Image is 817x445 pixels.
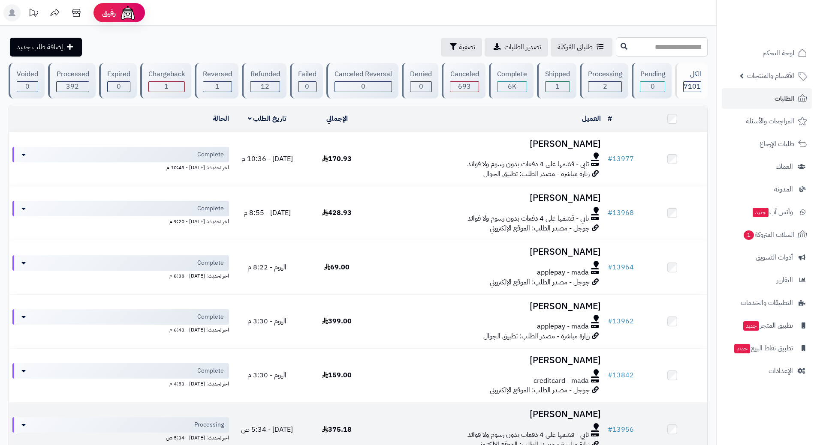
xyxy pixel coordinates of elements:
span: 392 [66,81,79,92]
span: 693 [458,81,471,92]
div: 0 [640,82,664,92]
a: تطبيق نقاط البيعجديد [722,338,812,358]
span: العملاء [776,161,793,173]
a: تصدير الطلبات [485,38,548,57]
div: 1 [149,82,184,92]
a: لوحة التحكم [722,43,812,63]
span: اليوم - 3:30 م [247,316,286,326]
span: زيارة مباشرة - مصدر الطلب: تطبيق الجوال [483,331,590,341]
div: Complete [497,69,527,79]
a: Failed 0 [288,63,325,99]
a: تطبيق المتجرجديد [722,315,812,336]
span: Complete [197,150,224,159]
div: Shipped [545,69,570,79]
a: Canceled 693 [440,63,487,99]
span: 0 [651,81,655,92]
span: 0 [25,81,30,92]
span: رفيق [102,8,116,18]
a: #13956 [608,424,634,435]
span: applepay - mada [537,322,589,332]
div: 0 [108,82,130,92]
span: الإعدادات [769,365,793,377]
span: تصفية [459,42,475,52]
a: #13842 [608,370,634,380]
h3: [PERSON_NAME] [375,193,601,203]
span: طلبات الإرجاع [760,138,794,150]
span: السلات المتروكة [743,229,794,241]
a: أدوات التسويق [722,247,812,268]
div: Denied [410,69,432,79]
span: جوجل - مصدر الطلب: الموقع الإلكتروني [490,223,590,233]
span: 6K [508,81,516,92]
span: المراجعات والأسئلة [746,115,794,127]
a: Complete 6K [487,63,535,99]
h3: [PERSON_NAME] [375,302,601,311]
div: Expired [107,69,130,79]
div: 392 [57,82,88,92]
img: logo-2.png [759,13,809,31]
h3: [PERSON_NAME] [375,247,601,257]
a: تحديثات المنصة [23,4,44,24]
a: طلبات الإرجاع [722,134,812,154]
a: إضافة طلب جديد [10,38,82,57]
span: creditcard - mada [534,376,589,386]
div: Processed [56,69,89,79]
span: 159.00 [322,370,352,380]
div: اخر تحديث: [DATE] - 9:20 م [12,216,229,225]
h3: [PERSON_NAME] [375,409,601,419]
span: # [608,154,612,164]
div: Chargeback [148,69,185,79]
div: 1 [546,82,570,92]
span: جوجل - مصدر الطلب: الموقع الإلكتروني [490,385,590,395]
span: 7101 [684,81,701,92]
a: Processed 392 [46,63,97,99]
a: Denied 0 [400,63,440,99]
span: 428.93 [322,208,352,218]
a: المراجعات والأسئلة [722,111,812,131]
span: تابي - قسّمها على 4 دفعات بدون رسوم ولا فوائد [467,159,589,169]
a: الكل7101 [673,63,709,99]
span: Complete [197,367,224,375]
span: الأقسام والمنتجات [747,70,794,82]
span: اليوم - 8:22 م [247,262,286,272]
a: الإجمالي [326,113,348,124]
a: السلات المتروكة1 [722,224,812,245]
button: تصفية [441,38,482,57]
a: التقارير [722,270,812,290]
span: Processing [194,421,224,429]
div: Refunded [250,69,280,79]
a: Refunded 12 [240,63,288,99]
a: طلباتي المُوكلة [551,38,612,57]
h3: [PERSON_NAME] [375,139,601,149]
span: 399.00 [322,316,352,326]
div: 5999 [497,82,527,92]
span: 1 [164,81,169,92]
a: #13968 [608,208,634,218]
div: اخر تحديث: [DATE] - 10:43 م [12,162,229,171]
span: أدوات التسويق [756,251,793,263]
div: 0 [335,82,392,92]
div: Voided [17,69,38,79]
span: Complete [197,259,224,267]
div: 0 [298,82,316,92]
a: الطلبات [722,88,812,109]
span: الطلبات [775,93,794,105]
span: 1 [555,81,560,92]
div: اخر تحديث: [DATE] - 4:53 م [12,379,229,388]
div: 1 [203,82,232,92]
span: 170.93 [322,154,352,164]
div: الكل [683,69,701,79]
a: Voided 0 [7,63,46,99]
div: اخر تحديث: [DATE] - 5:34 ص [12,433,229,442]
div: اخر تحديث: [DATE] - 6:43 م [12,325,229,334]
a: # [608,113,612,124]
a: المدونة [722,179,812,200]
a: Pending 0 [630,63,673,99]
span: # [608,424,612,435]
span: 0 [419,81,423,92]
a: #13977 [608,154,634,164]
div: Pending [640,69,665,79]
span: applepay - mada [537,268,589,278]
span: وآتس آب [752,206,793,218]
a: Canceled Reversal 0 [325,63,400,99]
